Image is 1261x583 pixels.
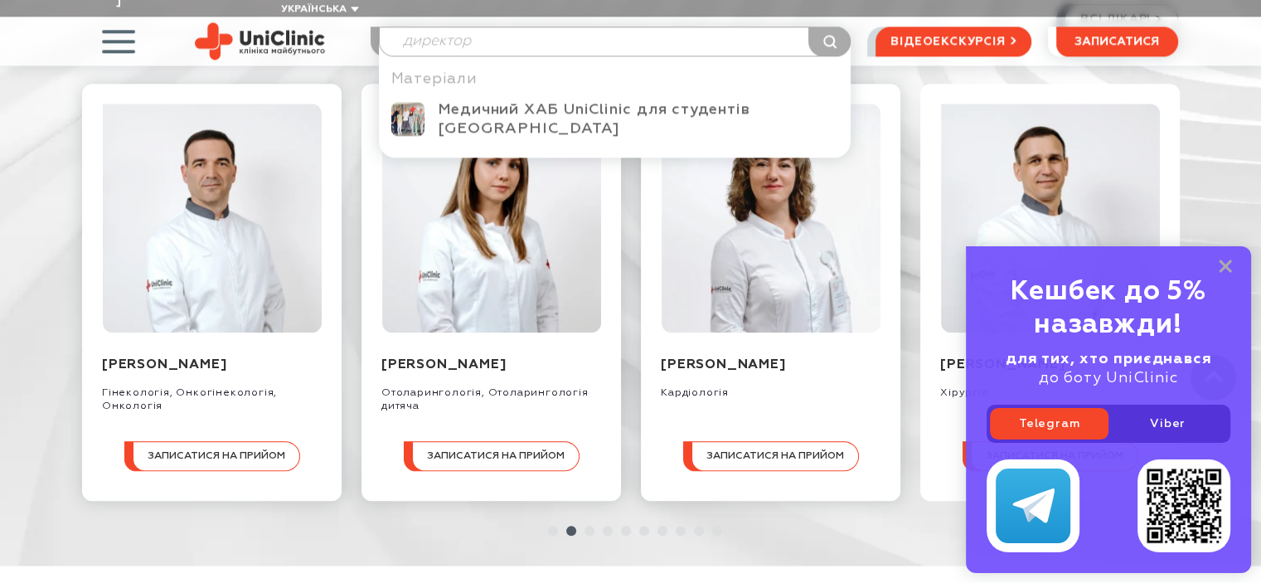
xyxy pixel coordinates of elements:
[381,374,601,413] div: Отоларингологія, Отоларингологія дитяча
[102,358,226,372] a: [PERSON_NAME]
[1108,408,1227,440] a: Viber
[661,211,880,223] a: Назарова Інна Леонідівна
[990,408,1108,440] a: Telegram
[875,27,1031,56] a: відеоекскурсія
[661,358,785,372] a: [PERSON_NAME]
[987,350,1230,388] div: до боту UniClinic
[391,102,424,137] img: Медичний ХАБ UniClinic для студентів Запоріжжя
[706,450,843,461] span: записатися на прийом
[661,104,880,333] img: Назарова Інна Леонідівна
[391,100,839,138] a: Медичний ХАБ UniClinic для студентів Запоріжжя Медичний ХАБ UniClinic для студентів [GEOGRAPHIC_D...
[940,104,1159,333] img: Кравченко Роман Васильович
[403,441,579,471] button: записатися на прийом
[1074,36,1159,47] span: записатися
[940,358,1065,372] a: [PERSON_NAME]
[438,100,839,138] div: Медичний ХАБ UniClinic для студентів [GEOGRAPHIC_DATA]
[381,211,600,223] a: Бойко Олександра Юріївна
[1056,27,1178,56] button: записатися
[102,104,321,333] img: Цурканенко Андрій Дмитрович
[987,275,1230,342] div: Кешбек до 5% назавжди!
[102,211,321,223] a: Цурканенко Андрій Дмитрович
[147,450,284,461] span: записатися на прийом
[940,211,1159,223] a: Кравченко Роман Васильович
[962,441,1137,471] button: записатися на прийом
[940,374,1160,400] div: Хірургія
[381,104,600,333] img: Бойко Олександра Юріївна
[661,374,880,400] div: Кардіологія
[380,27,851,56] input: Послуга або прізвище
[102,374,322,413] div: Гінекологія, Онкогінекологія, Онкологія
[281,4,347,14] span: Українська
[426,450,564,461] span: записатися на прийом
[381,358,506,372] a: [PERSON_NAME]
[391,70,839,89] div: Матеріали
[1006,352,1211,367] b: для тих, хто приєднався
[890,27,1005,56] span: відеоекскурсія
[195,22,325,60] img: Uniclinic
[277,3,359,16] button: Українська
[682,441,858,471] button: записатися на прийом
[124,441,299,471] button: записатися на прийом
